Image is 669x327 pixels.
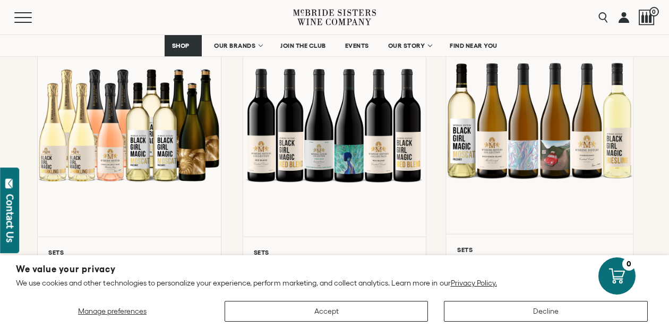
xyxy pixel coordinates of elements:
[381,35,438,56] a: OUR STORY
[214,42,255,49] span: OUR BRANDS
[48,249,210,256] h6: Sets
[443,35,504,56] a: FIND NEAR YOU
[450,42,498,49] span: FIND NEAR YOU
[171,42,190,49] span: SHOP
[649,7,659,16] span: 0
[225,301,428,322] button: Accept
[446,1,634,318] a: Chic and Sassy Set Sets Chic and Sassy Set Add to cart $163.94
[388,42,425,49] span: OUR STORY
[338,35,376,56] a: EVENTS
[5,194,15,242] div: Contact Us
[37,8,221,320] a: A Case of Bubbles Sets A Case of Bubbles Add to cart $433.88
[273,35,333,56] a: JOIN THE CLUB
[16,278,653,288] p: We use cookies and other technologies to personalize your experience, perform marketing, and coll...
[165,35,202,56] a: SHOP
[451,279,497,287] a: Privacy Policy.
[280,42,326,49] span: JOIN THE CLUB
[207,35,268,56] a: OUR BRANDS
[78,307,147,315] span: Manage preferences
[254,249,416,256] h6: Sets
[444,301,648,322] button: Decline
[16,265,653,274] h2: We value your privacy
[457,246,622,253] h6: Sets
[345,42,369,49] span: EVENTS
[243,8,427,320] a: Bold & Boujie Red Wine Set Sets Bold and Boujie Set Add to cart $160.94
[622,257,636,271] div: 0
[16,301,209,322] button: Manage preferences
[14,12,53,23] button: Mobile Menu Trigger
